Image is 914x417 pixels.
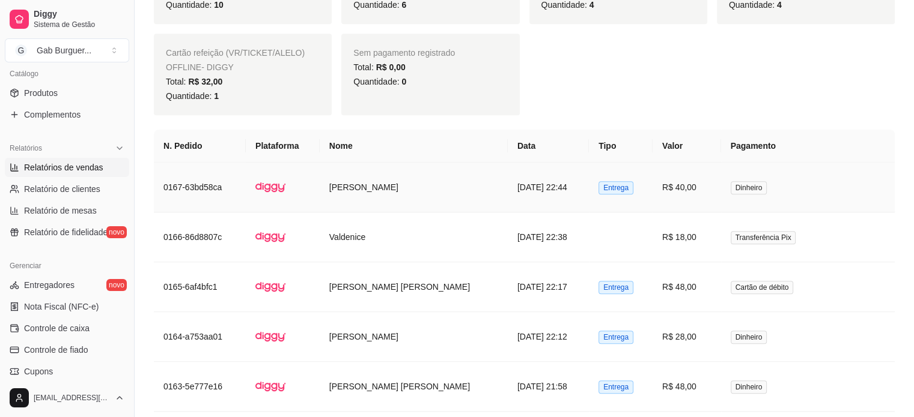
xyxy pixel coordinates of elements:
td: [DATE] 22:44 [508,163,589,212]
th: Plataforma [246,130,320,163]
span: Nota Fiscal (NFC-e) [24,301,99,313]
span: Produtos [24,87,58,99]
span: [EMAIL_ADDRESS][DOMAIN_NAME] [34,393,110,403]
span: Controle de fiado [24,344,88,356]
span: Quantidade: [353,77,406,86]
a: Relatórios de vendas [5,158,129,177]
a: Relatório de clientes [5,179,129,199]
td: [PERSON_NAME] [PERSON_NAME] [320,262,508,312]
div: Gab Burguer ... [37,44,91,56]
td: [PERSON_NAME] [320,163,508,212]
span: Total: [353,62,405,72]
span: Relatórios de vendas [24,161,103,173]
img: diggy [255,222,285,252]
a: Entregadoresnovo [5,275,129,295]
span: Total: [166,77,222,86]
th: N. Pedido [154,130,246,163]
th: Pagamento [721,130,895,163]
span: Entrega [599,281,633,294]
span: Quantidade: [166,91,219,101]
td: R$ 28,00 [653,312,721,362]
div: Gerenciar [5,256,129,275]
img: diggy [255,371,285,401]
td: 0166-86d8807c [154,212,246,262]
span: Transferência Pix [731,231,796,244]
span: Sem pagamento registrado [353,48,455,58]
button: [EMAIL_ADDRESS][DOMAIN_NAME] [5,383,129,412]
span: R$ 32,00 [188,77,222,86]
td: [PERSON_NAME] [320,312,508,362]
button: Select a team [5,38,129,62]
th: Nome [320,130,508,163]
a: Controle de caixa [5,319,129,338]
a: Relatório de fidelidadenovo [5,223,129,242]
span: Cartão refeição (VR/TICKET/ALELO) OFFLINE - DIGGY [166,48,305,72]
td: R$ 40,00 [653,163,721,212]
a: Complementos [5,105,129,124]
span: Dinheiro [731,331,767,344]
span: Entrega [599,331,633,344]
th: Data [508,130,589,163]
span: Dinheiro [731,181,767,194]
td: R$ 48,00 [653,262,721,312]
th: Tipo [589,130,653,163]
span: Relatório de mesas [24,205,97,217]
img: diggy [255,172,285,202]
span: Sistema de Gestão [34,20,124,29]
td: R$ 18,00 [653,212,721,262]
td: 0163-5e777e16 [154,362,246,412]
td: 0167-63bd58ca [154,163,246,212]
td: [PERSON_NAME] [PERSON_NAME] [320,362,508,412]
td: R$ 48,00 [653,362,721,412]
span: 1 [214,91,219,101]
td: 0165-6af4bfc1 [154,262,246,312]
span: Entrega [599,380,633,394]
img: diggy [255,322,285,352]
td: 0164-a753aa01 [154,312,246,362]
img: diggy [255,272,285,302]
span: Relatórios [10,143,42,153]
span: R$ 0,00 [376,62,406,72]
a: Produtos [5,83,129,103]
td: Valdenice [320,212,508,262]
td: [DATE] 22:17 [508,262,589,312]
span: Entrega [599,181,633,194]
span: Cartão de débito [731,281,794,294]
td: [DATE] 22:12 [508,312,589,362]
span: Relatório de fidelidade [24,226,108,238]
span: Cupons [24,365,53,377]
span: Diggy [34,9,124,20]
a: DiggySistema de Gestão [5,5,129,34]
span: Relatório de clientes [24,183,100,195]
a: Relatório de mesas [5,201,129,220]
td: [DATE] 21:58 [508,362,589,412]
span: Dinheiro [731,380,767,394]
div: Catálogo [5,64,129,83]
span: Controle de caixa [24,322,90,334]
a: Cupons [5,362,129,381]
a: Controle de fiado [5,340,129,359]
span: Complementos [24,109,81,121]
span: 0 [401,77,406,86]
td: [DATE] 22:38 [508,212,589,262]
span: G [15,44,27,56]
span: Entregadores [24,279,75,291]
a: Nota Fiscal (NFC-e) [5,297,129,316]
th: Valor [653,130,721,163]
